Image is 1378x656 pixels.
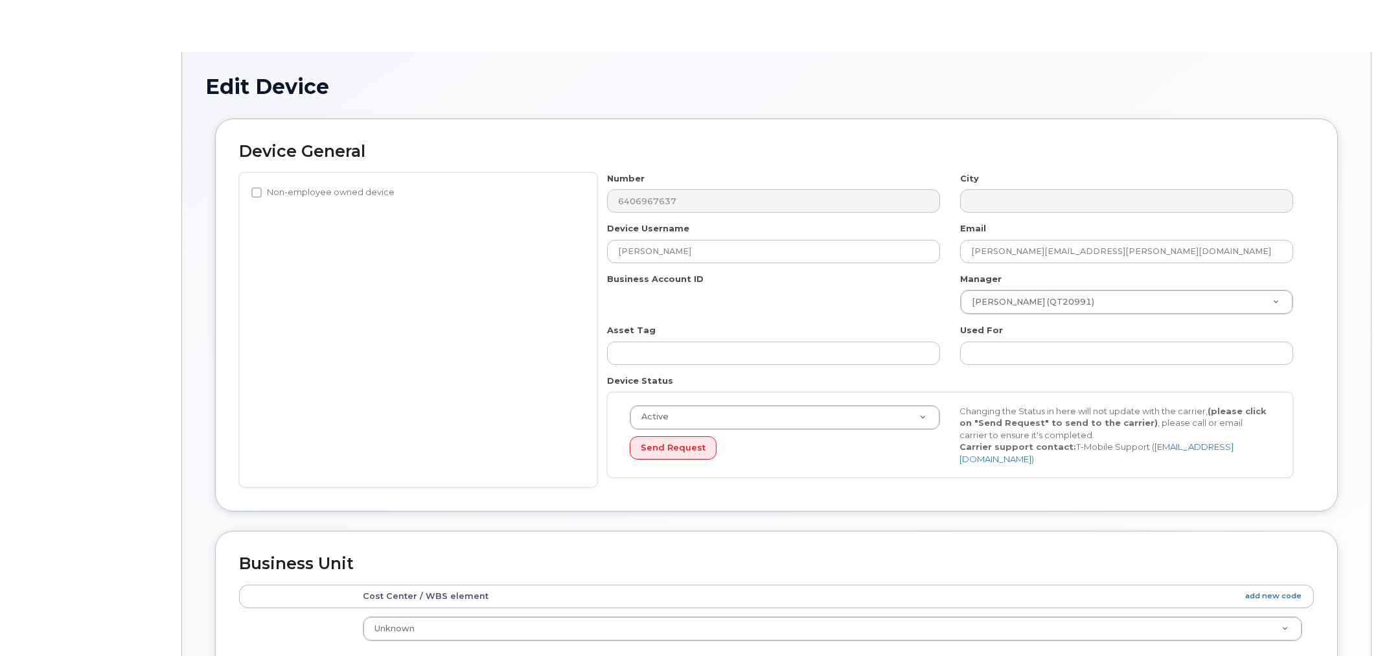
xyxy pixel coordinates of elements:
[961,290,1292,314] a: [PERSON_NAME] (QT20991)
[374,624,415,633] span: Unknown
[634,411,669,423] span: Active
[607,273,704,285] label: Business Account ID
[1245,591,1302,602] a: add new code
[959,441,1234,464] a: [EMAIL_ADDRESS][DOMAIN_NAME]
[630,436,717,460] button: Send Request
[351,585,1314,608] th: Cost Center / WBS element
[607,324,656,336] label: Asset Tag
[239,143,1314,161] h2: Device General
[607,375,673,387] label: Device Status
[960,324,1003,336] label: Used For
[607,172,645,185] label: Number
[960,172,979,185] label: City
[630,406,939,429] a: Active
[239,555,1314,573] h2: Business Unit
[363,617,1302,640] a: Unknown
[607,222,689,235] label: Device Username
[964,296,1094,308] span: [PERSON_NAME] (QT20991)
[960,222,986,235] label: Email
[960,273,1002,285] label: Manager
[205,75,1348,98] h1: Edit Device
[959,441,1076,452] strong: Carrier support contact:
[251,187,262,198] input: Non-employee owned device
[251,185,395,200] label: Non-employee owned device
[950,405,1280,465] div: Changing the Status in here will not update with the carrier, , please call or email carrier to e...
